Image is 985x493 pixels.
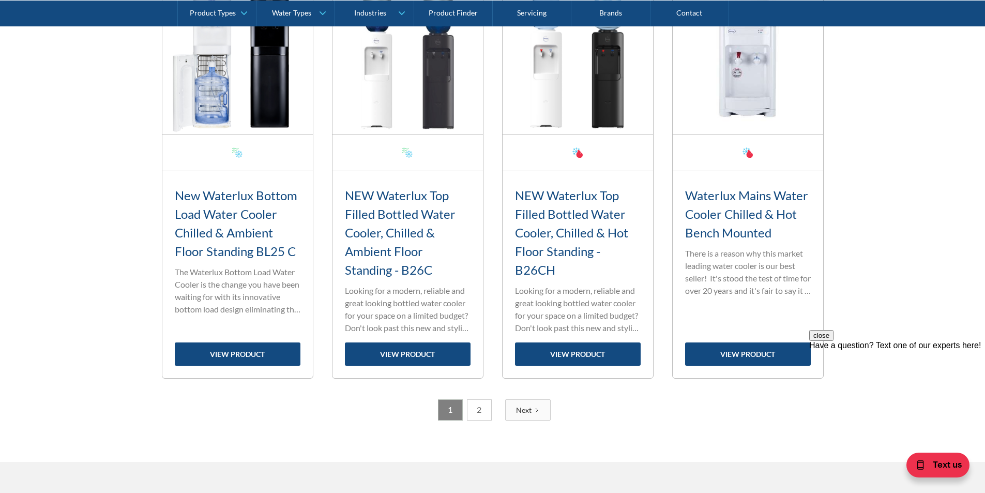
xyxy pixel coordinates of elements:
[515,342,641,366] a: view product
[882,441,985,493] iframe: podium webchat widget bubble
[685,186,811,242] h3: Waterlux Mains Water Cooler Chilled & Hot Bench Mounted
[345,285,471,334] p: Looking for a modern, reliable and great looking bottled water cooler for your space on a limited...
[467,399,492,421] a: 2
[345,342,471,366] a: view product
[175,342,300,366] a: view product
[809,330,985,454] iframe: podium webchat widget prompt
[438,399,463,421] a: 1
[685,342,811,366] a: view product
[515,186,641,279] h3: NEW Waterlux Top Filled Bottled Water Cooler, Chilled & Hot Floor Standing - B26CH
[345,186,471,279] h3: NEW Waterlux Top Filled Bottled Water Cooler, Chilled & Ambient Floor Standing - B26C
[505,399,551,421] a: Next Page
[272,8,311,17] div: Water Types
[515,285,641,334] p: Looking for a modern, reliable and great looking bottled water cooler for your space on a limited...
[685,247,811,297] p: There is a reason why this market leading water cooler is our best seller! It's stood the test of...
[175,186,300,261] h3: New Waterlux Bottom Load Water Cooler Chilled & Ambient Floor Standing BL25 C
[516,405,532,415] div: Next
[190,8,236,17] div: Product Types
[162,399,824,421] div: List
[354,8,386,17] div: Industries
[175,266,300,316] p: The Waterlux Bottom Load Water Cooler is the change you have been waiting for with its innovative...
